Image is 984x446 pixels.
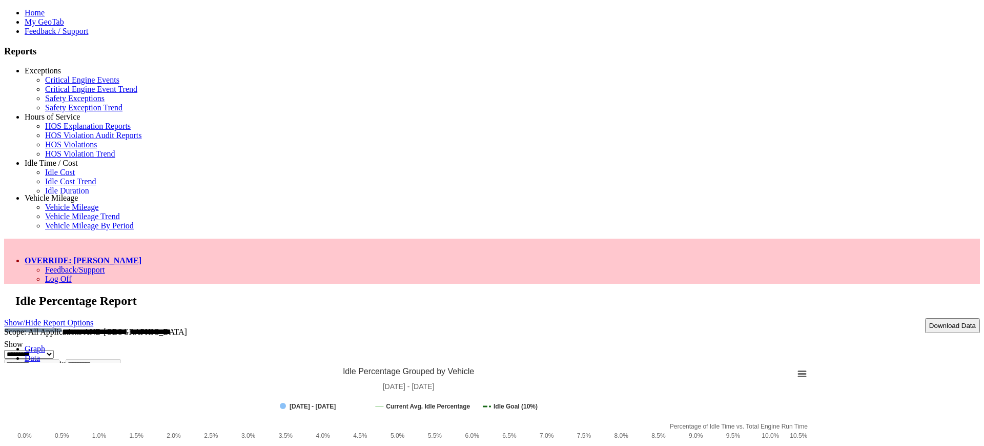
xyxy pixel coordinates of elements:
a: Idle Cost Trend [45,177,96,186]
tspan: Percentage of Idle Time vs. Total Engine Run Time [670,423,808,430]
tspan: [DATE] - [DATE] [383,382,435,391]
text: 0.5% [55,432,69,439]
a: Idle Duration [45,186,89,195]
a: Safety Exceptions [45,94,105,103]
text: 2.0% [167,432,181,439]
a: Vehicle Mileage Trend [45,212,120,221]
a: Graph [25,344,45,353]
a: Feedback / Support [25,27,88,35]
a: Show/Hide Report Options [4,316,93,329]
text: 6.0% [465,432,479,439]
text: 8.0% [614,432,629,439]
label: Show [4,340,23,348]
text: 0.0% [17,432,32,439]
text: 4.5% [353,432,367,439]
text: 10.0% [762,432,779,439]
text: 9.0% [689,432,703,439]
a: Safety Exception Trend [45,103,122,112]
text: 5.5% [428,432,442,439]
a: Data [25,354,40,362]
a: Log Off [45,275,72,283]
text: 6.5% [502,432,517,439]
a: Idle Cost [45,168,75,177]
text: 5.0% [391,432,405,439]
h3: Reports [4,46,980,57]
text: 7.5% [577,432,591,439]
a: HOS Violation Trend [45,149,115,158]
text: 2.5% [204,432,218,439]
a: HOS Explanation Reports [45,122,131,130]
tspan: Idle Goal (10%) [494,403,538,410]
span: Scope: All Applications AND [GEOGRAPHIC_DATA] [4,327,187,336]
a: Hours of Service [25,112,80,121]
a: Vehicle Mileage By Period [45,221,134,230]
tspan: [DATE] - [DATE] [290,403,336,410]
a: My GeoTab [25,17,64,26]
h2: Idle Percentage Report [15,294,980,308]
text: 4.0% [316,432,330,439]
a: HOS Violation Audit Reports [45,131,142,140]
text: 8.5% [651,432,666,439]
a: Vehicle Mileage [25,193,78,202]
tspan: Idle Percentage Grouped by Vehicle [343,367,474,376]
a: OVERRIDE: [PERSON_NAME] [25,256,141,265]
a: Idle Time / Cost [25,159,78,167]
a: HOS Violations [45,140,97,149]
a: Home [25,8,45,17]
a: Vehicle Mileage [45,203,98,211]
text: 1.5% [130,432,144,439]
a: Critical Engine Event Trend [45,85,137,93]
a: Critical Engine Events [45,75,119,84]
tspan: Current Avg. Idle Percentage [386,403,470,410]
a: Exceptions [25,66,61,75]
span: to [59,359,66,367]
a: Feedback/Support [45,265,105,274]
text: 9.5% [726,432,741,439]
text: 1.0% [92,432,107,439]
text: 3.5% [279,432,293,439]
text: 3.0% [241,432,256,439]
button: Download Data [925,318,980,333]
text: 10.5% [790,432,807,439]
text: 7.0% [540,432,554,439]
